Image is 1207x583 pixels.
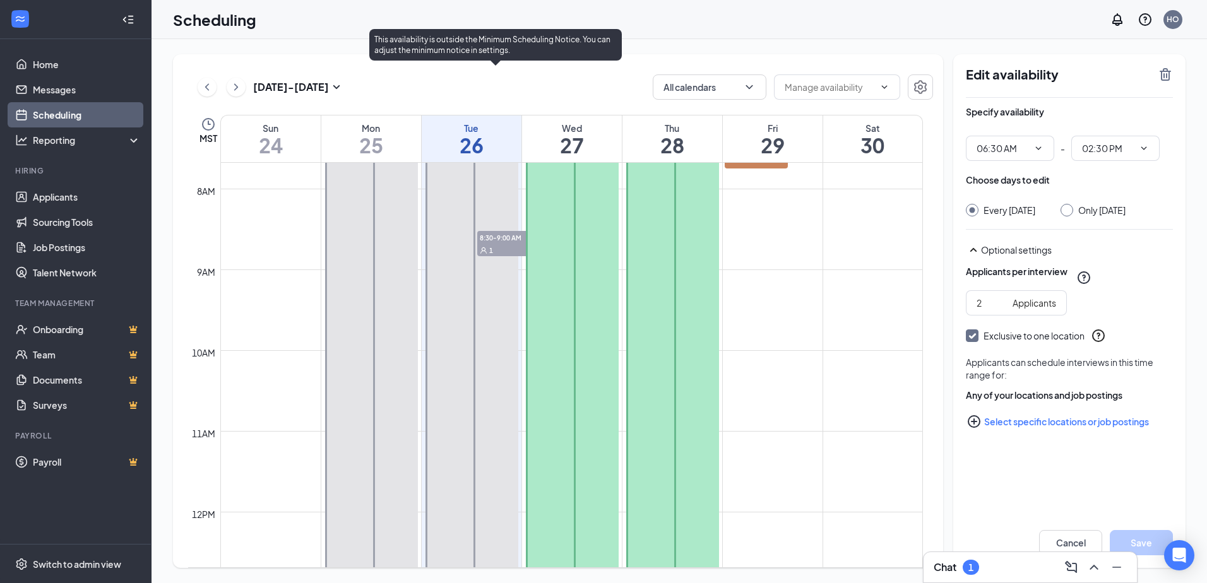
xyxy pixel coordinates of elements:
button: ComposeMessage [1061,557,1081,577]
h1: 26 [422,134,521,156]
h1: 29 [723,134,823,156]
div: Tue [422,122,521,134]
div: HO [1167,14,1179,25]
svg: User [480,247,487,254]
svg: QuestionInfo [1091,328,1106,343]
svg: Notifications [1110,12,1125,27]
div: Sat [823,122,923,134]
div: Thu [622,122,722,134]
div: Reporting [33,134,141,146]
div: 10am [189,346,218,360]
div: 9am [194,265,218,279]
svg: Analysis [15,134,28,146]
a: SurveysCrown [33,392,141,418]
div: Wed [522,122,622,134]
div: Optional settings [981,244,1173,256]
svg: PlusCircle [966,414,982,429]
div: Every [DATE] [984,204,1035,216]
svg: ChevronDown [1033,143,1043,153]
a: Applicants [33,184,141,209]
div: 1 [968,562,973,573]
a: August 26, 2025 [422,115,521,162]
div: Switch to admin view [33,558,121,570]
svg: ChevronDown [879,82,889,92]
a: August 27, 2025 [522,115,622,162]
a: DocumentsCrown [33,367,141,392]
a: Messages [33,77,141,102]
div: 11am [189,427,218,440]
svg: QuestionInfo [1138,12,1153,27]
h2: Edit availability [966,67,1150,82]
div: Applicants can schedule interviews in this time range for: [966,356,1173,381]
a: TeamCrown [33,342,141,367]
svg: Settings [15,558,28,570]
input: Manage availability [785,80,874,94]
h3: Chat [934,560,956,574]
h1: 28 [622,134,722,156]
span: MST [199,132,217,144]
a: August 29, 2025 [723,115,823,162]
div: Applicants [1013,296,1056,310]
div: Sun [221,122,321,134]
a: Home [33,52,141,77]
svg: QuestionInfo [1076,270,1091,285]
div: Payroll [15,430,138,441]
h3: [DATE] - [DATE] [253,80,329,94]
div: Fri [723,122,823,134]
div: Exclusive to one location [984,329,1085,342]
div: This availability is outside the Minimum Scheduling Notice. You can adjust the minimum notice in ... [369,29,622,61]
svg: SmallChevronUp [966,242,981,257]
div: Applicants per interview [966,265,1067,278]
button: Select specific locations or job postingsPlusCircle [966,409,1173,434]
button: ChevronUp [1084,557,1104,577]
svg: ChevronRight [230,79,242,95]
a: Talent Network [33,260,141,285]
a: Sourcing Tools [33,209,141,235]
button: Cancel [1039,530,1102,555]
svg: TrashOutline [1158,67,1173,82]
div: 12pm [189,507,218,521]
div: Only [DATE] [1078,204,1126,216]
a: August 28, 2025 [622,115,722,162]
a: OnboardingCrown [33,317,141,342]
button: Settings [908,74,933,100]
div: Choose days to edit [966,174,1050,186]
svg: ComposeMessage [1064,560,1079,575]
button: All calendarsChevronDown [653,74,766,100]
div: Open Intercom Messenger [1164,540,1194,570]
svg: Collapse [122,13,134,26]
h1: Scheduling [173,9,256,30]
div: 8am [194,184,218,198]
span: 1 [489,246,493,255]
a: PayrollCrown [33,449,141,474]
a: Scheduling [33,102,141,127]
button: ChevronRight [227,78,246,97]
h1: 30 [823,134,923,156]
svg: Clock [201,117,216,132]
svg: ChevronDown [743,81,756,93]
div: Hiring [15,165,138,176]
a: Job Postings [33,235,141,260]
svg: SmallChevronDown [329,79,344,95]
svg: ChevronDown [1139,143,1149,153]
div: - [966,136,1173,161]
svg: Settings [913,79,928,95]
div: Mon [321,122,421,134]
a: August 24, 2025 [221,115,321,162]
button: ChevronLeft [198,78,217,97]
svg: WorkstreamLogo [14,13,27,25]
div: Team Management [15,298,138,309]
svg: ChevronUp [1086,560,1102,575]
button: Save [1110,530,1173,555]
a: August 25, 2025 [321,115,421,162]
a: August 30, 2025 [823,115,923,162]
svg: Minimize [1109,560,1124,575]
svg: ChevronLeft [201,79,213,95]
div: Any of your locations and job postings [966,389,1173,401]
span: 8:30-9:00 AM [477,231,540,244]
h1: 24 [221,134,321,156]
h1: 25 [321,134,421,156]
div: Optional settings [966,242,1173,257]
button: Minimize [1107,557,1127,577]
